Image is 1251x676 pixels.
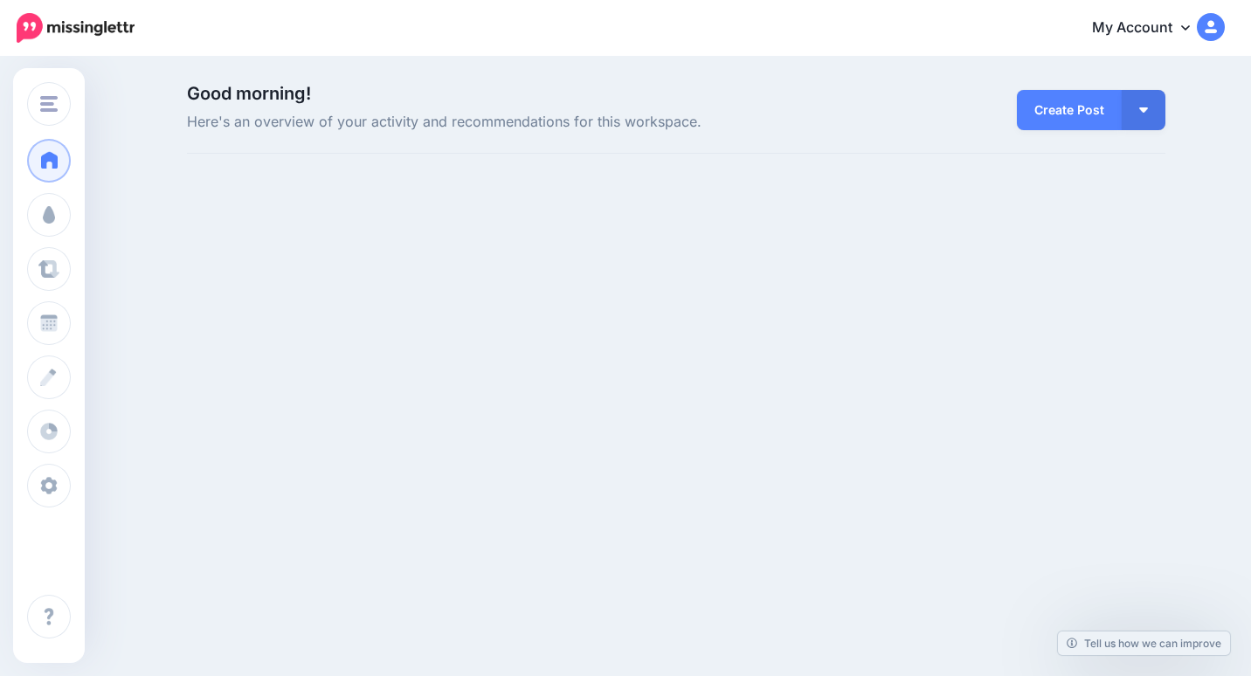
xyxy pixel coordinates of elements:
span: Good morning! [187,83,311,104]
img: arrow-down-white.png [1139,107,1148,113]
img: menu.png [40,96,58,112]
span: Here's an overview of your activity and recommendations for this workspace. [187,111,831,134]
a: My Account [1075,7,1225,50]
a: Tell us how we can improve [1058,631,1230,655]
a: Create Post [1017,90,1122,130]
img: Missinglettr [17,13,135,43]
